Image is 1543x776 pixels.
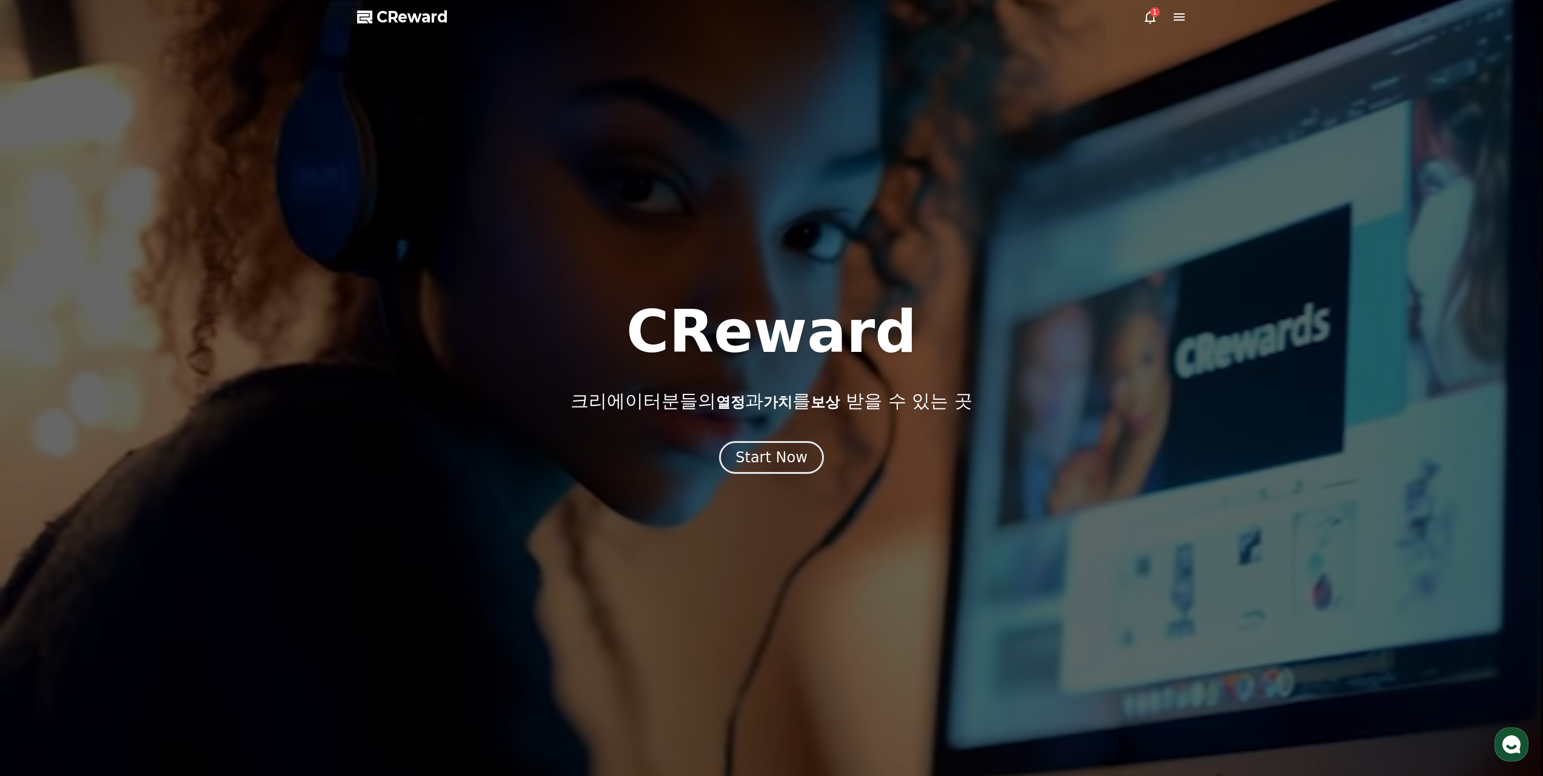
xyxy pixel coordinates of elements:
[80,385,156,415] a: 대화
[377,7,448,27] span: CReward
[38,403,45,413] span: 홈
[111,403,126,413] span: 대화
[626,303,917,361] h1: CReward
[735,448,808,467] div: Start Now
[719,453,824,465] a: Start Now
[716,394,745,411] span: 열정
[156,385,233,415] a: 설정
[1150,7,1160,17] div: 1
[357,7,448,27] a: CReward
[719,441,824,474] button: Start Now
[571,390,972,412] p: 크리에이터분들의 과 를 받을 수 있는 곳
[187,403,202,413] span: 설정
[763,394,792,411] span: 가치
[811,394,840,411] span: 보상
[1143,10,1157,24] a: 1
[4,385,80,415] a: 홈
